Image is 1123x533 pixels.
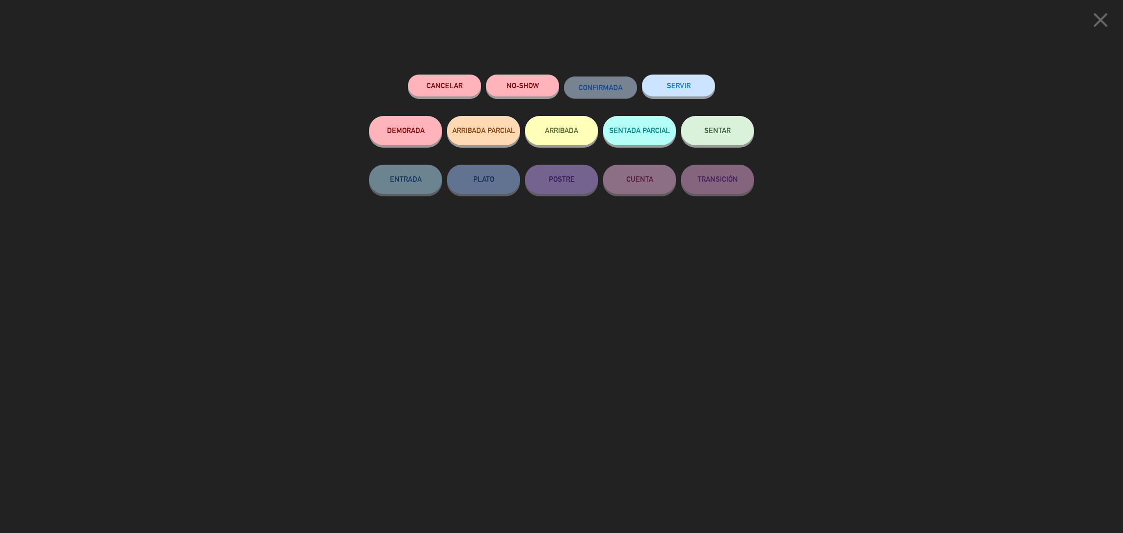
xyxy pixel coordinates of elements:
[603,116,676,145] button: SENTADA PARCIAL
[447,165,520,194] button: PLATO
[642,75,715,96] button: SERVIR
[603,165,676,194] button: CUENTA
[579,83,622,92] span: CONFIRMADA
[525,116,598,145] button: ARRIBADA
[486,75,559,96] button: NO-SHOW
[704,126,731,134] span: SENTAR
[1085,7,1116,36] button: close
[408,75,481,96] button: Cancelar
[1088,8,1113,32] i: close
[681,165,754,194] button: TRANSICIÓN
[564,76,637,98] button: CONFIRMADA
[452,126,515,134] span: ARRIBADA PARCIAL
[447,116,520,145] button: ARRIBADA PARCIAL
[369,116,442,145] button: DEMORADA
[369,165,442,194] button: ENTRADA
[525,165,598,194] button: POSTRE
[681,116,754,145] button: SENTAR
